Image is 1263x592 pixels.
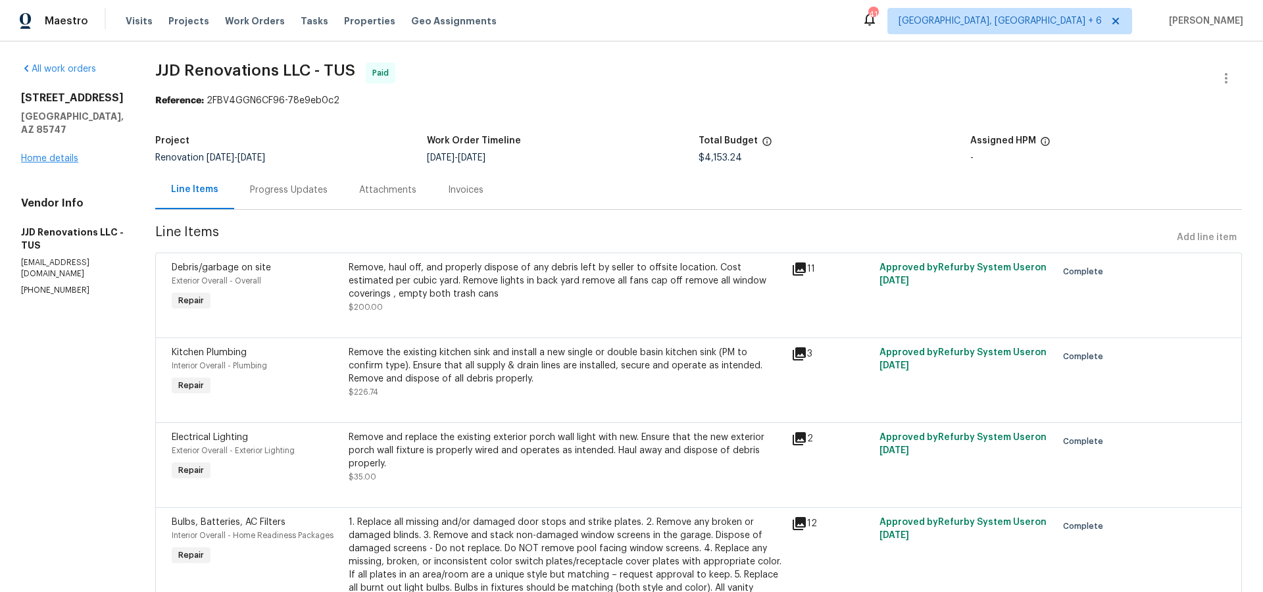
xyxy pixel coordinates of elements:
[21,226,124,252] h5: JJD Renovations LLC - TUS
[168,14,209,28] span: Projects
[155,136,189,145] h5: Project
[250,184,328,197] div: Progress Updates
[349,388,378,396] span: $226.74
[372,66,394,80] span: Paid
[1063,350,1108,363] span: Complete
[879,348,1047,370] span: Approved by Refurby System User on
[173,549,209,562] span: Repair
[155,153,265,162] span: Renovation
[427,153,485,162] span: -
[155,226,1172,250] span: Line Items
[172,348,247,357] span: Kitchen Plumbing
[344,14,395,28] span: Properties
[458,153,485,162] span: [DATE]
[21,257,124,280] p: [EMAIL_ADDRESS][DOMAIN_NAME]
[21,285,124,296] p: [PHONE_NUMBER]
[172,433,248,442] span: Electrical Lighting
[173,294,209,307] span: Repair
[349,261,783,301] div: Remove, haul off, and properly dispose of any debris left by seller to offsite location. Cost est...
[970,153,1242,162] div: -
[21,64,96,74] a: All work orders
[868,8,878,21] div: 41
[173,379,209,392] span: Repair
[172,518,285,527] span: Bulbs, Batteries, AC Filters
[172,362,267,370] span: Interior Overall - Plumbing
[172,447,295,455] span: Exterior Overall - Exterior Lighting
[155,96,204,105] b: Reference:
[879,446,909,455] span: [DATE]
[791,431,872,447] div: 2
[699,153,742,162] span: $4,153.24
[1063,265,1108,278] span: Complete
[171,183,218,196] div: Line Items
[207,153,265,162] span: -
[155,94,1242,107] div: 2FBV4GGN6CF96-78e9eb0c2
[448,184,483,197] div: Invoices
[349,431,783,470] div: Remove and replace the existing exterior porch wall light with new. Ensure that the new exterior ...
[349,303,383,311] span: $200.00
[172,277,261,285] span: Exterior Overall - Overall
[970,136,1036,145] h5: Assigned HPM
[791,346,872,362] div: 3
[879,276,909,285] span: [DATE]
[207,153,234,162] span: [DATE]
[237,153,265,162] span: [DATE]
[21,91,124,105] h2: [STREET_ADDRESS]
[1164,14,1243,28] span: [PERSON_NAME]
[155,62,355,78] span: JJD Renovations LLC - TUS
[301,16,328,26] span: Tasks
[699,136,758,145] h5: Total Budget
[791,261,872,277] div: 11
[349,346,783,385] div: Remove the existing kitchen sink and install a new single or double basin kitchen sink (PM to con...
[411,14,497,28] span: Geo Assignments
[21,154,78,163] a: Home details
[879,531,909,540] span: [DATE]
[427,153,455,162] span: [DATE]
[427,136,521,145] h5: Work Order Timeline
[172,263,271,272] span: Debris/garbage on site
[879,518,1047,540] span: Approved by Refurby System User on
[21,197,124,210] h4: Vendor Info
[1063,520,1108,533] span: Complete
[762,136,772,153] span: The total cost of line items that have been proposed by Opendoor. This sum includes line items th...
[172,531,334,539] span: Interior Overall - Home Readiness Packages
[349,473,376,481] span: $35.00
[173,464,209,477] span: Repair
[21,110,124,136] h5: [GEOGRAPHIC_DATA], AZ 85747
[126,14,153,28] span: Visits
[225,14,285,28] span: Work Orders
[879,263,1047,285] span: Approved by Refurby System User on
[791,516,872,531] div: 12
[359,184,416,197] div: Attachments
[1063,435,1108,448] span: Complete
[879,361,909,370] span: [DATE]
[1040,136,1051,153] span: The hpm assigned to this work order.
[899,14,1102,28] span: [GEOGRAPHIC_DATA], [GEOGRAPHIC_DATA] + 6
[45,14,88,28] span: Maestro
[879,433,1047,455] span: Approved by Refurby System User on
